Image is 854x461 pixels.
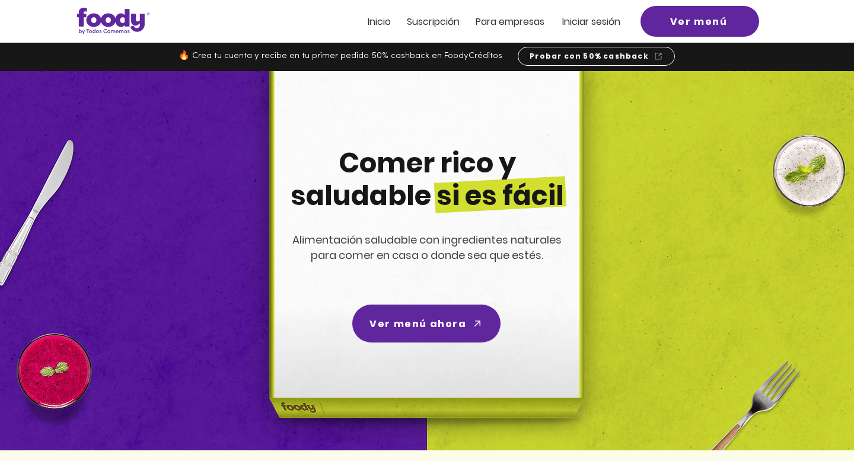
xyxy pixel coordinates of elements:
[476,15,487,28] span: Pa
[785,392,842,449] iframe: Messagebird Livechat Widget
[236,71,613,450] img: headline-center-compress.png
[518,47,675,66] a: Probar con 50% cashback
[562,17,620,27] a: Iniciar sesión
[292,232,562,262] span: Alimentación saludable con ingredientes naturales para comer en casa o donde sea que estés.
[352,305,501,342] a: Ver menú ahora
[407,17,460,27] a: Suscripción
[368,17,391,27] a: Inicio
[77,8,149,34] img: Logo_Foody V2.0.0 (3).png
[407,15,460,28] span: Suscripción
[530,51,649,62] span: Probar con 50% cashback
[476,17,544,27] a: Para empresas
[670,14,728,29] span: Ver menú
[179,52,502,60] span: 🔥 Crea tu cuenta y recibe en tu primer pedido 50% cashback en FoodyCréditos
[369,316,466,331] span: Ver menú ahora
[368,15,391,28] span: Inicio
[291,144,564,215] span: Comer rico y saludable si es fácil
[562,15,620,28] span: Iniciar sesión
[640,6,759,37] a: Ver menú
[487,15,544,28] span: ra empresas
